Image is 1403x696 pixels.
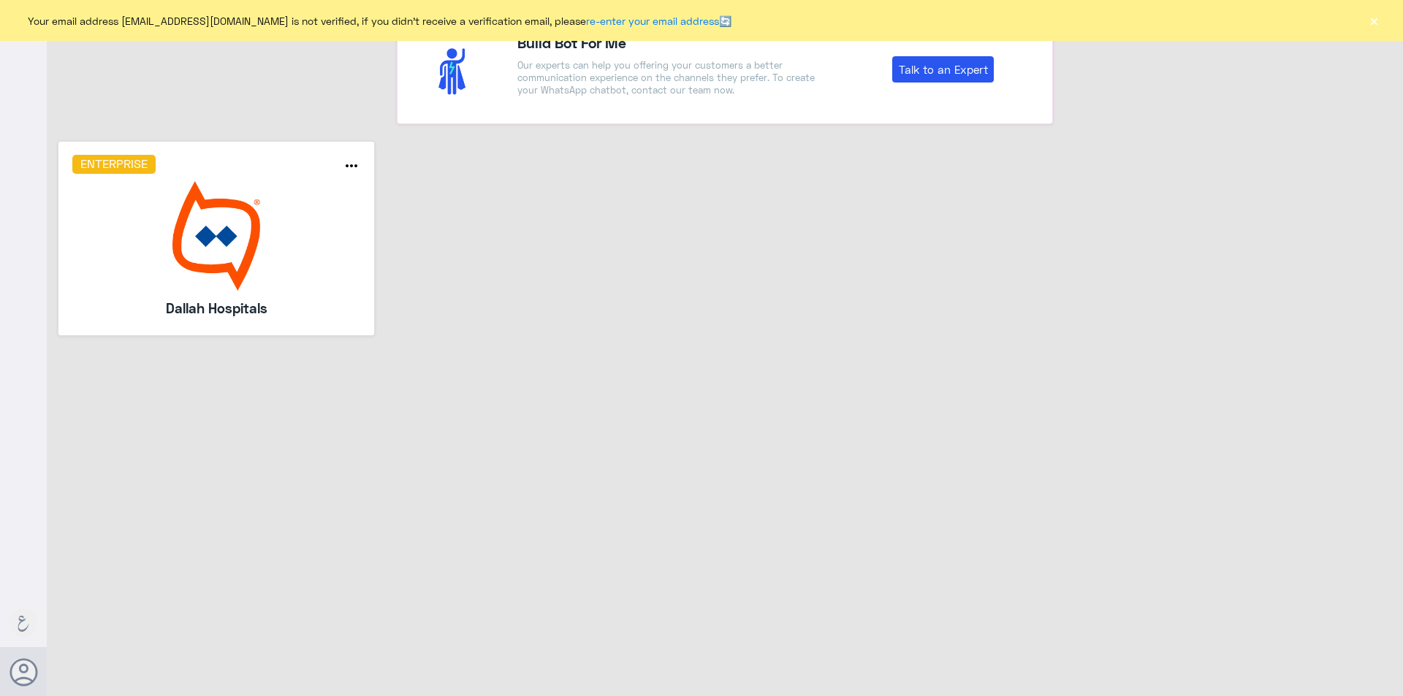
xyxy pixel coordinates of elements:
h4: Build Bot For Me [517,31,823,53]
a: re-enter your email address [586,15,719,27]
button: Avatar [9,658,37,686]
p: Our experts can help you offering your customers a better communication experience on the channel... [517,59,823,96]
h6: Enterprise [72,155,156,174]
img: bot image [72,181,361,291]
a: Talk to an Expert [892,56,994,83]
span: Your email address [EMAIL_ADDRESS][DOMAIN_NAME] is not verified, if you didn't receive a verifica... [28,13,731,28]
button: more_horiz [343,157,360,178]
h5: Dallah Hospitals [111,298,322,318]
i: more_horiz [343,157,360,175]
button: × [1366,13,1381,28]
